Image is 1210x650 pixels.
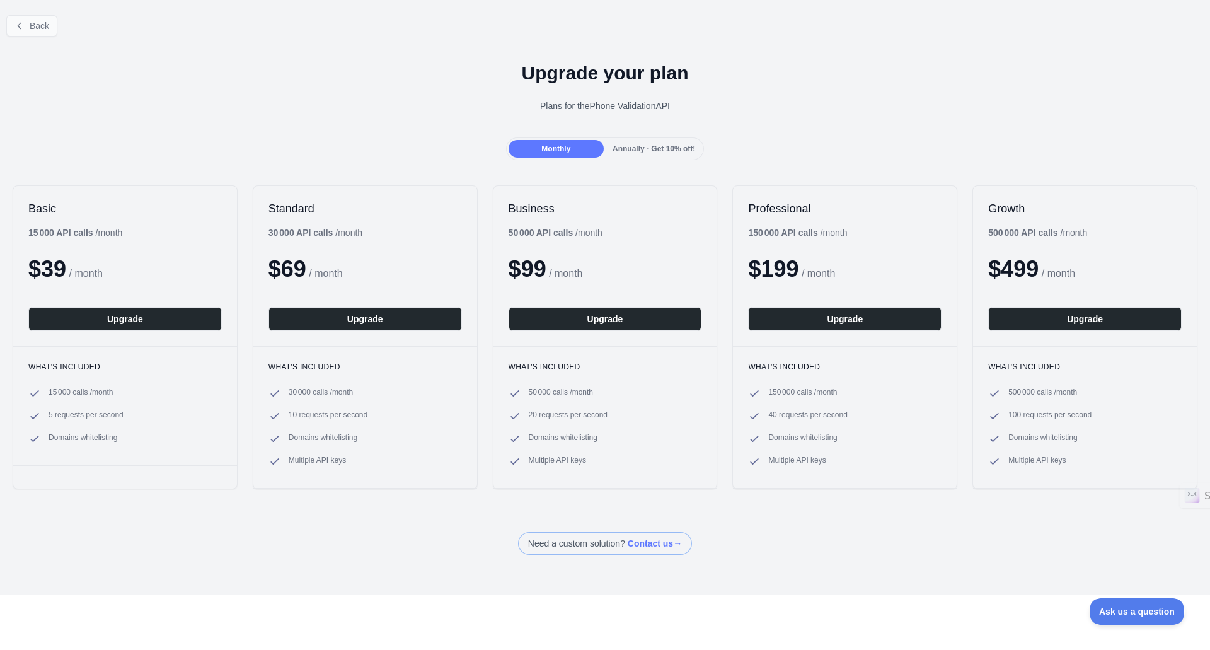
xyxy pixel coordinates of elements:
span: $ 99 [509,256,546,282]
span: $ 199 [748,256,798,282]
div: / month [509,226,602,239]
div: / month [748,226,847,239]
h2: Business [509,201,702,216]
iframe: Toggle Customer Support [1090,598,1185,625]
b: 50 000 API calls [509,228,573,238]
b: 150 000 API calls [748,228,817,238]
h2: Professional [748,201,942,216]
